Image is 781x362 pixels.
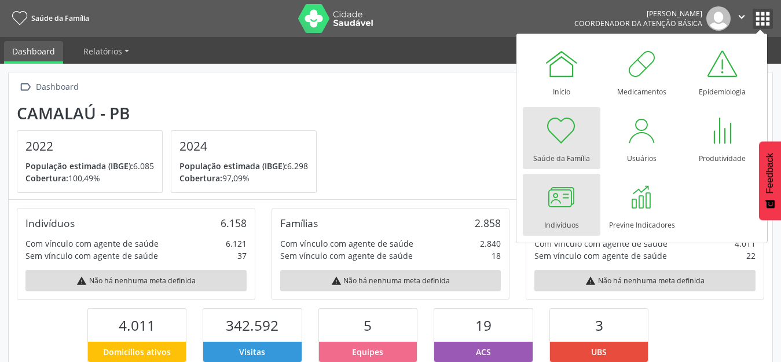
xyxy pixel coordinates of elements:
[759,141,781,220] button: Feedback - Mostrar pesquisa
[523,41,600,103] a: Início
[591,346,607,358] span: UBS
[684,41,761,103] a: Epidemiologia
[603,174,681,236] a: Previne Indicadores
[221,217,247,229] div: 6.158
[280,250,413,262] div: Sem vínculo com agente de saúde
[179,173,222,184] span: Cobertura:
[684,107,761,169] a: Produtividade
[4,41,63,64] a: Dashboard
[534,237,668,250] div: Com vínculo com agente de saúde
[574,19,702,28] span: Coordenador da Atenção Básica
[280,270,501,291] div: Não há nenhuma meta definida
[239,346,265,358] span: Visitas
[523,174,600,236] a: Indivíduos
[179,160,287,171] span: População estimada (IBGE):
[603,41,681,103] a: Medicamentos
[83,46,122,57] span: Relatórios
[25,139,154,153] h4: 2022
[603,107,681,169] a: Usuários
[34,79,80,96] div: Dashboard
[31,13,89,23] span: Saúde da Família
[226,237,247,250] div: 6.121
[179,160,308,172] p: 6.298
[25,270,247,291] div: Não há nenhuma meta definida
[735,237,756,250] div: 4.011
[352,346,383,358] span: Equipes
[179,139,308,153] h4: 2024
[280,237,413,250] div: Com vínculo com agente de saúde
[179,172,308,184] p: 97,09%
[765,153,775,193] span: Feedback
[25,217,75,229] div: Indivíduos
[753,9,773,29] button: apps
[492,250,501,262] div: 18
[25,237,159,250] div: Com vínculo com agente de saúde
[476,346,491,358] span: ACS
[8,9,89,28] a: Saúde da Família
[595,316,603,335] span: 3
[480,237,501,250] div: 2.840
[226,316,278,335] span: 342.592
[25,172,154,184] p: 100,49%
[280,217,318,229] div: Famílias
[237,250,247,262] div: 37
[735,10,748,23] i: 
[585,276,596,286] i: warning
[75,41,137,61] a: Relatórios
[119,316,155,335] span: 4.011
[731,6,753,31] button: 
[475,217,501,229] div: 2.858
[25,250,158,262] div: Sem vínculo com agente de saúde
[76,276,87,286] i: warning
[534,270,756,291] div: Não há nenhuma meta definida
[364,316,372,335] span: 5
[17,79,80,96] a:  Dashboard
[523,107,600,169] a: Saúde da Família
[534,250,667,262] div: Sem vínculo com agente de saúde
[746,250,756,262] div: 22
[17,79,34,96] i: 
[25,160,133,171] span: População estimada (IBGE):
[574,9,702,19] div: [PERSON_NAME]
[25,173,68,184] span: Cobertura:
[17,104,325,123] div: Camalaú - PB
[706,6,731,31] img: img
[331,276,342,286] i: warning
[103,346,171,358] span: Domicílios ativos
[475,316,492,335] span: 19
[25,160,154,172] p: 6.085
